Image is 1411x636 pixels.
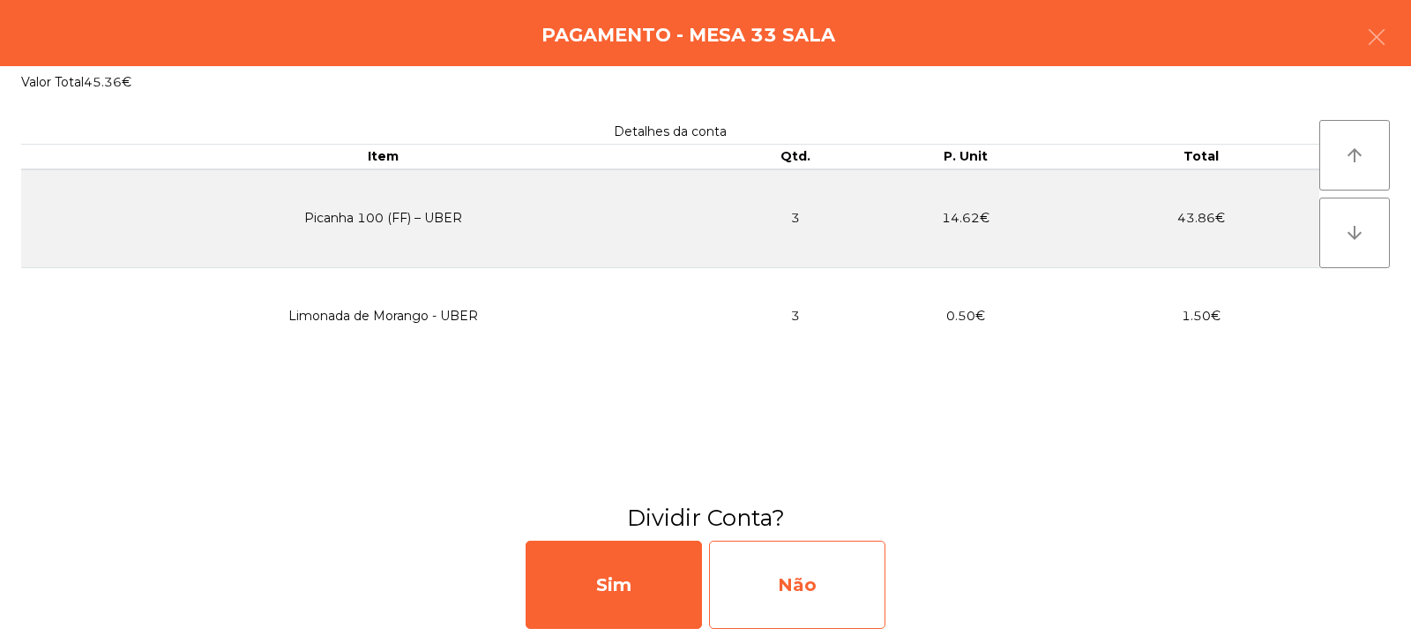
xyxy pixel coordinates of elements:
button: arrow_downward [1319,198,1390,268]
td: 1.50€ [1083,267,1319,364]
td: Limonada de Morango - UBER [21,267,744,364]
div: Não [709,541,885,629]
h3: Dividir Conta? [13,502,1398,534]
td: Picanha 100 (FF) – UBER [21,169,744,268]
th: Item [21,145,744,169]
th: P. Unit [847,145,1084,169]
td: 3 [744,169,847,268]
i: arrow_downward [1344,222,1365,243]
button: arrow_upward [1319,120,1390,191]
th: Qtd. [744,145,847,169]
span: 45.36€ [84,74,131,90]
td: 43.86€ [1083,169,1319,268]
i: arrow_upward [1344,145,1365,166]
td: 3 [744,267,847,364]
td: 14.62€ [847,169,1084,268]
span: Valor Total [21,74,84,90]
h4: Pagamento - Mesa 33 Sala [541,22,835,49]
span: Detalhes da conta [614,123,727,139]
th: Total [1083,145,1319,169]
td: 0.50€ [847,267,1084,364]
div: Sim [526,541,702,629]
